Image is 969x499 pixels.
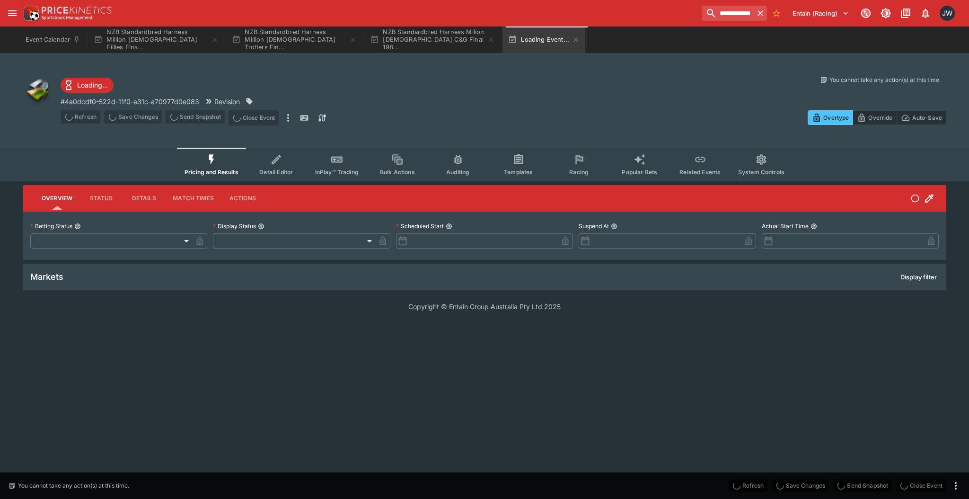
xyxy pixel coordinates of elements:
span: System Controls [738,169,784,176]
p: You cannot take any action(s) at this time. [829,76,941,84]
button: Display Status [258,223,264,230]
button: more [282,110,294,125]
p: Loading... [77,80,108,90]
button: Match Times [165,187,221,210]
button: Auto-Save [897,110,946,125]
button: No Bookmarks [769,6,784,21]
img: Sportsbook Management [42,16,93,20]
div: Start From [808,110,946,125]
button: Betting Status [74,223,81,230]
div: Jayden Wyke [940,6,955,21]
button: more [950,480,961,491]
span: Racing [569,169,589,176]
button: Notifications [917,5,934,22]
img: other.png [23,76,53,106]
button: open drawer [4,5,21,22]
button: NZB Standardbred Harness Million [DEMOGRAPHIC_DATA] Trotters Fin... [226,27,362,53]
button: NZB Standardbred Harness Million [DEMOGRAPHIC_DATA] Fillies Fina... [88,27,224,53]
button: Overtype [808,110,853,125]
button: Scheduled Start [446,223,452,230]
button: Overview [34,187,80,210]
button: NZB Standardbred Harness Milion [DEMOGRAPHIC_DATA] C&G Final 198... [364,27,501,53]
p: You cannot take any action(s) at this time. [18,481,129,490]
span: Auditing [446,169,469,176]
p: Override [868,113,892,123]
img: PriceKinetics [42,7,112,14]
span: Related Events [679,169,721,176]
p: Actual Start Time [762,222,809,230]
p: Copy To Clipboard [61,97,199,107]
button: Event Calendar [20,27,86,53]
button: Loading Event... [502,27,585,53]
p: Overtype [823,113,849,123]
span: Pricing and Results [185,169,238,176]
span: Templates [504,169,533,176]
button: Documentation [897,5,914,22]
button: Suspend At [611,223,617,230]
span: Bulk Actions [380,169,415,176]
p: Revision [214,97,240,107]
input: search [702,6,754,21]
button: Jayden Wyke [937,3,958,24]
button: Toggle light/dark mode [877,5,894,22]
button: Status [80,187,123,210]
h5: Markets [30,271,63,282]
div: Event type filters [177,148,792,181]
button: Display filter [895,269,943,285]
p: Auto-Save [912,113,942,123]
button: Override [853,110,897,125]
button: Select Tenant [787,6,854,21]
img: PriceKinetics Logo [21,4,40,23]
p: Display Status [213,222,256,230]
span: Detail Editor [259,169,293,176]
p: Suspend At [579,222,609,230]
button: Actual Start Time [810,223,817,230]
button: Actions [221,187,264,210]
span: InPlay™ Trading [315,169,359,176]
button: Connected to PK [857,5,874,22]
p: Betting Status [30,222,72,230]
span: Popular Bets [622,169,657,176]
p: Scheduled Start [396,222,444,230]
button: Details [123,187,165,210]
